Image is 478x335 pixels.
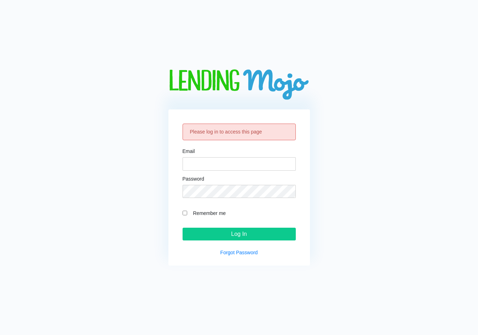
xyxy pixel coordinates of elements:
label: Email [183,149,195,154]
div: Please log in to access this page [183,124,296,140]
label: Remember me [190,209,296,217]
label: Password [183,176,204,181]
a: Forgot Password [220,250,258,255]
input: Log In [183,228,296,240]
img: logo-big.png [168,69,310,101]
